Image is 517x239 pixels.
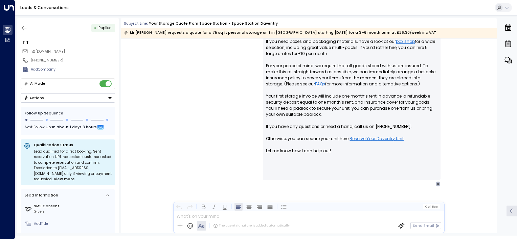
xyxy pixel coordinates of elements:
span: In about 1 days 3 hours [52,124,97,131]
span: Cc Bcc [425,205,438,208]
div: Actions [24,96,44,100]
div: [PHONE_NUMBER] [31,58,115,63]
p: Qualification Status [34,142,112,148]
div: AddCompany [31,67,115,72]
div: Follow Up Sequence [25,111,111,116]
div: Lead Information [23,193,58,198]
label: SMS Consent [34,204,113,209]
span: Subject Line: [124,21,148,26]
div: Given [34,209,113,214]
div: Your storage quote from Space Station - Space Station Daventry [149,21,278,26]
div: AI Mode [30,80,45,87]
span: r@[DOMAIN_NAME] [30,49,65,54]
div: T T [22,39,115,46]
div: AddTitle [34,221,113,227]
a: box shop [396,38,415,45]
div: R [435,181,441,187]
span: View more [54,177,75,182]
div: The agent signature is added automatically [213,223,290,228]
span: r@outloo.com [30,49,65,54]
div: Button group with a nested menu [21,93,115,103]
span: Replied [98,25,112,30]
a: Reserve Your Daventry Unit [350,136,404,142]
button: Actions [21,93,115,103]
div: Lead qualified for direct booking. Sent reservation URL requested; customer asked to complete res... [34,149,112,182]
a: FAQs [315,81,325,87]
div: Mr [PERSON_NAME] requests a quote for a 75 sq ft personal storage unit in [GEOGRAPHIC_DATA] start... [124,29,436,36]
span: | [430,205,431,208]
div: Next Follow Up: [25,124,111,131]
div: • [94,23,96,32]
button: Undo [175,203,183,211]
a: Leads & Conversations [20,5,69,10]
button: Cc|Bcc [423,204,440,209]
button: Redo [185,203,194,211]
